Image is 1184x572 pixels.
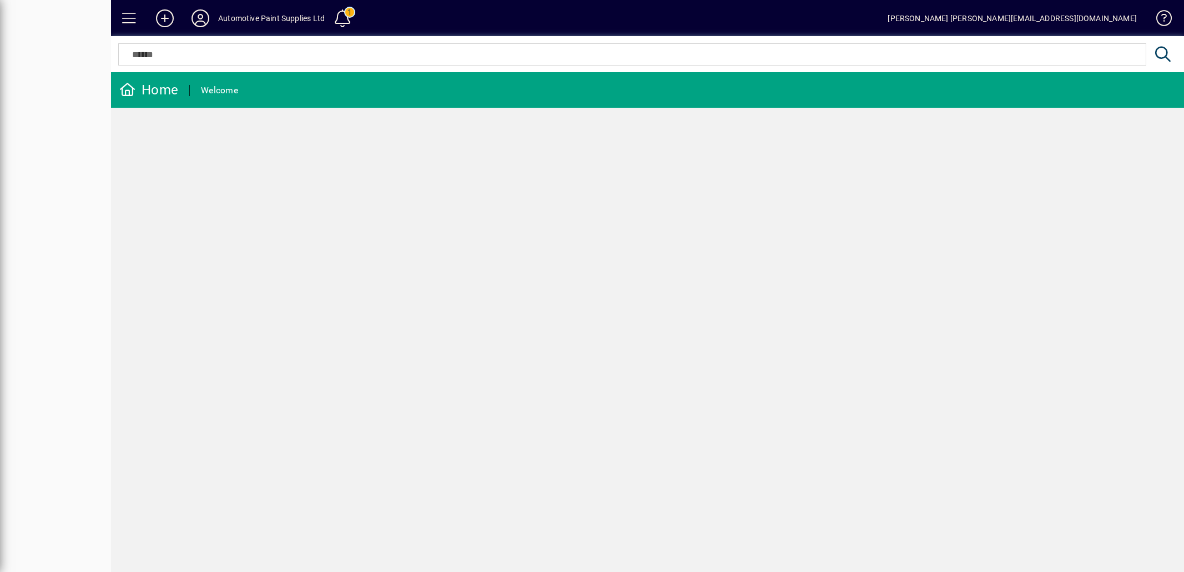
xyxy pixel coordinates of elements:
div: [PERSON_NAME] [PERSON_NAME][EMAIL_ADDRESS][DOMAIN_NAME] [888,9,1137,27]
a: Knowledge Base [1148,2,1170,38]
div: Home [119,81,178,99]
div: Welcome [201,82,238,99]
div: Automotive Paint Supplies Ltd [218,9,325,27]
button: Add [147,8,183,28]
button: Profile [183,8,218,28]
